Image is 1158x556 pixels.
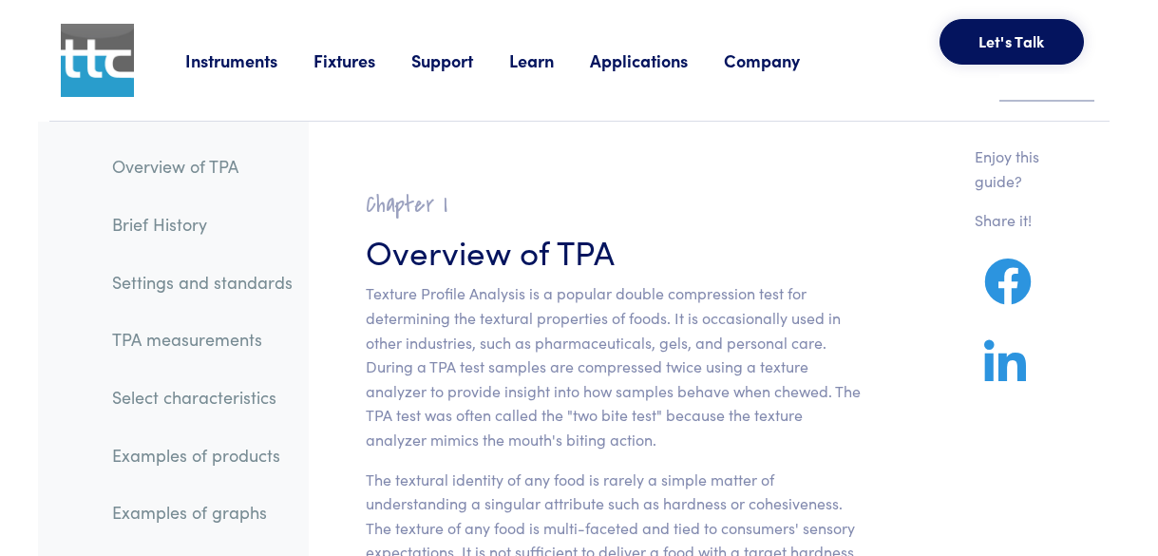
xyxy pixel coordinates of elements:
[724,48,836,72] a: Company
[97,490,308,534] a: Examples of graphs
[366,190,861,220] h2: Chapter I
[975,362,1035,386] a: Share on LinkedIn
[185,48,313,72] a: Instruments
[975,208,1064,233] p: Share it!
[97,202,308,246] a: Brief History
[975,144,1064,193] p: Enjoy this guide?
[940,19,1084,65] button: Let's Talk
[97,433,308,477] a: Examples of products
[590,48,724,72] a: Applications
[97,260,308,304] a: Settings and standards
[411,48,509,72] a: Support
[366,281,861,451] p: Texture Profile Analysis is a popular double compression test for determining the textural proper...
[97,317,308,361] a: TPA measurements
[313,48,411,72] a: Fixtures
[366,227,861,274] h3: Overview of TPA
[509,48,590,72] a: Learn
[97,144,308,188] a: Overview of TPA
[97,375,308,419] a: Select characteristics
[61,24,134,97] img: ttc_logo_1x1_v1.0.png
